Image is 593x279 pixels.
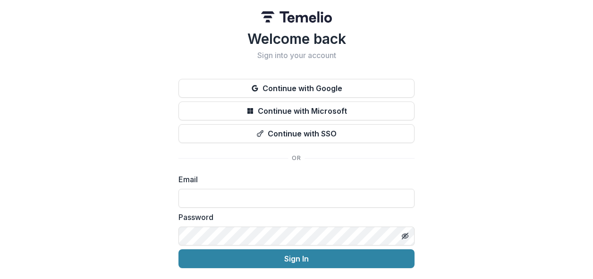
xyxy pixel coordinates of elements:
[178,249,415,268] button: Sign In
[398,228,413,244] button: Toggle password visibility
[178,51,415,60] h2: Sign into your account
[261,11,332,23] img: Temelio
[178,124,415,143] button: Continue with SSO
[178,211,409,223] label: Password
[178,79,415,98] button: Continue with Google
[178,101,415,120] button: Continue with Microsoft
[178,174,409,185] label: Email
[178,30,415,47] h1: Welcome back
